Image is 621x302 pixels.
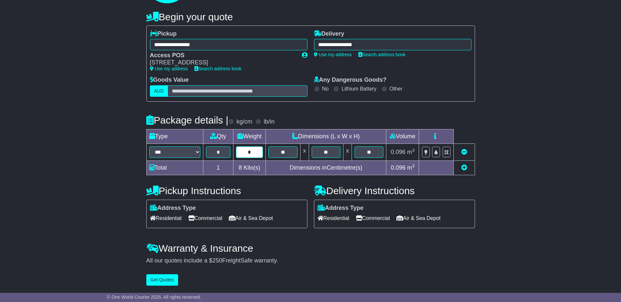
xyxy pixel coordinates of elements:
[322,86,329,92] label: No
[233,160,266,175] td: Kilo(s)
[146,115,228,126] h4: Package details |
[461,164,467,171] a: Add new item
[203,160,233,175] td: 1
[396,213,441,223] span: Air & Sea Depot
[236,118,252,126] label: kg/cm
[212,257,222,264] span: 250
[150,76,189,84] label: Goods Value
[391,164,406,171] span: 0.096
[239,164,242,171] span: 8
[266,160,386,175] td: Dimensions in Centimetre(s)
[150,213,182,223] span: Residential
[343,143,352,160] td: x
[314,52,352,57] a: Use my address
[356,213,390,223] span: Commercial
[391,149,406,155] span: 0.096
[150,85,168,97] label: AUD
[358,52,406,57] a: Search address book
[203,129,233,143] td: Qty
[318,213,349,223] span: Residential
[461,149,467,155] a: Remove this item
[150,66,188,71] a: Use my address
[194,66,242,71] a: Search address book
[412,148,415,153] sup: 3
[314,30,344,38] label: Delivery
[314,185,475,196] h4: Delivery Instructions
[107,294,201,300] span: © One World Courier 2025. All rights reserved.
[188,213,222,223] span: Commercial
[146,257,475,264] div: All our quotes include a $ FreightSafe warranty.
[407,149,415,155] span: m
[300,143,309,160] td: x
[150,205,196,212] label: Address Type
[266,129,386,143] td: Dimensions (L x W x H)
[318,205,364,212] label: Address Type
[146,129,203,143] td: Type
[146,11,475,22] h4: Begin your quote
[390,86,403,92] label: Other
[407,164,415,171] span: m
[150,59,295,66] div: [STREET_ADDRESS]
[146,185,307,196] h4: Pickup Instructions
[150,52,295,59] div: Access POS
[146,160,203,175] td: Total
[146,274,178,286] button: Get Quotes
[314,76,387,84] label: Any Dangerous Goods?
[150,30,177,38] label: Pickup
[412,163,415,168] sup: 3
[233,129,266,143] td: Weight
[264,118,274,126] label: lb/in
[341,86,376,92] label: Lithium Battery
[229,213,273,223] span: Air & Sea Depot
[386,129,419,143] td: Volume
[146,243,475,254] h4: Warranty & Insurance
